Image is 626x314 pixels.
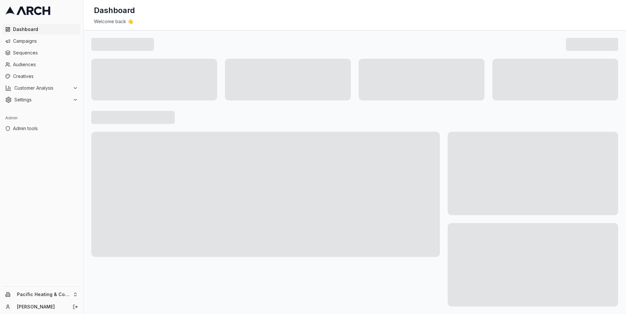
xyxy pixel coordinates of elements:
a: Sequences [3,48,81,58]
span: Admin tools [13,125,78,132]
a: Campaigns [3,36,81,46]
a: Admin tools [3,123,81,134]
span: Customer Analysis [14,85,70,91]
div: Welcome back 👋 [94,18,616,25]
div: Admin [3,113,81,123]
a: Audiences [3,59,81,70]
a: [PERSON_NAME] [17,304,66,310]
span: Audiences [13,61,78,68]
button: Settings [3,95,81,105]
button: Log out [71,302,80,311]
a: Dashboard [3,24,81,35]
span: Dashboard [13,26,78,33]
span: Sequences [13,50,78,56]
button: Pacific Heating & Cooling [3,289,81,300]
button: Customer Analysis [3,83,81,93]
span: Settings [14,97,70,103]
span: Campaigns [13,38,78,44]
a: Creatives [3,71,81,82]
h1: Dashboard [94,5,135,16]
span: Creatives [13,73,78,80]
span: Pacific Heating & Cooling [17,292,70,297]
